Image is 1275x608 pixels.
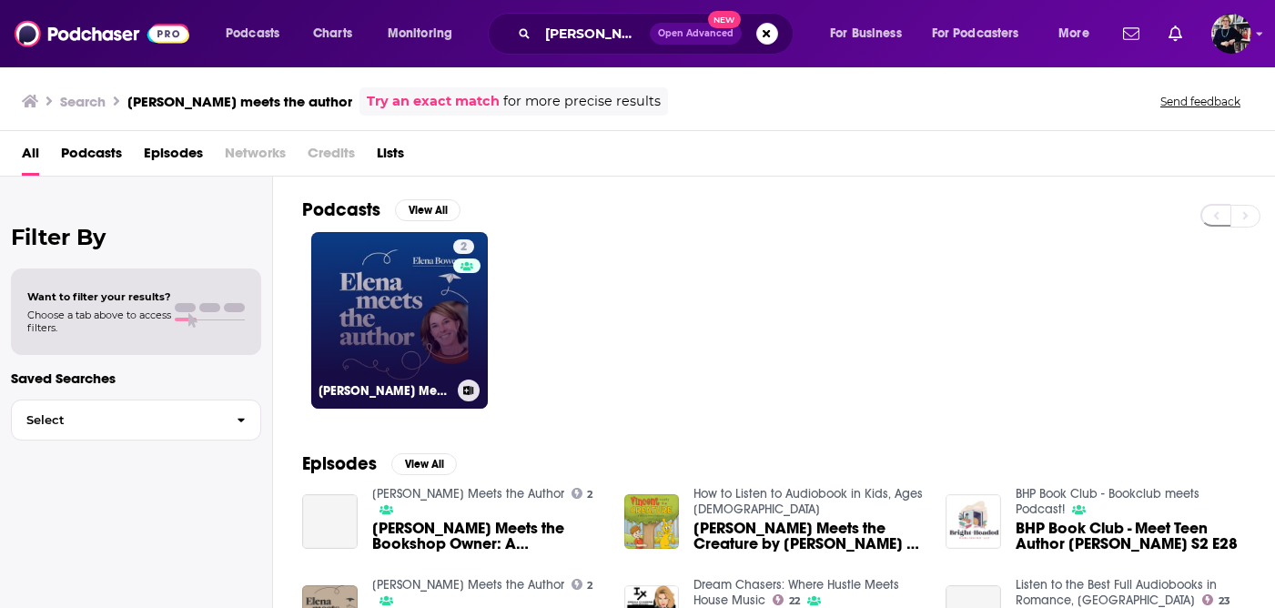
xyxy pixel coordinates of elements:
[375,19,476,48] button: open menu
[27,309,171,334] span: Choose a tab above to access filters.
[308,138,355,176] span: Credits
[372,577,564,593] a: Elena Meets the Author
[302,198,380,221] h2: Podcasts
[313,21,352,46] span: Charts
[22,138,39,176] a: All
[27,290,171,303] span: Want to filter your results?
[372,521,602,552] span: [PERSON_NAME] Meets the Bookshop Owner: A Conversation with [PERSON_NAME]
[624,494,680,550] img: Vincent Meets the Creature by Elena Capuccio | Free Audiobook
[693,521,924,552] a: Vincent Meets the Creature by Elena Capuccio | Free Audiobook
[372,486,564,502] a: Elena Meets the Author
[693,486,923,517] a: How to Listen to Audiobook in Kids, Ages 5-7
[60,93,106,110] h3: Search
[1016,577,1217,608] a: Listen to the Best Full Audiobooks in Romance, Erotica
[932,21,1019,46] span: For Podcasters
[773,594,800,605] a: 22
[693,577,899,608] a: Dream Chasers: Where Hustle Meets House Music
[11,400,261,441] button: Select
[144,138,203,176] a: Episodes
[319,383,450,399] h3: [PERSON_NAME] Meets the Author
[946,494,1001,550] img: BHP Book Club - Meet Teen Author Elena Southworth S2 E28
[1211,14,1251,54] img: User Profile
[658,29,734,38] span: Open Advanced
[789,597,800,605] span: 22
[395,199,460,221] button: View All
[367,91,500,112] a: Try an exact match
[1219,597,1230,605] span: 23
[1016,521,1246,552] span: BHP Book Club - Meet Teen Author [PERSON_NAME] S2 E28
[225,138,286,176] span: Networks
[377,138,404,176] a: Lists
[302,198,460,221] a: PodcastsView All
[587,491,592,499] span: 2
[1211,14,1251,54] span: Logged in as ndewey
[708,11,741,28] span: New
[302,494,358,550] a: Elena Meets the Bookshop Owner: A Conversation with Diane Garrett
[587,582,592,590] span: 2
[460,238,467,257] span: 2
[538,19,650,48] input: Search podcasts, credits, & more...
[388,21,452,46] span: Monitoring
[453,239,474,254] a: 2
[372,521,602,552] a: Elena Meets the Bookshop Owner: A Conversation with Diane Garrett
[302,452,457,475] a: EpisodesView All
[213,19,303,48] button: open menu
[693,521,924,552] span: [PERSON_NAME] Meets the Creature by [PERSON_NAME] | Free Audiobook
[302,452,377,475] h2: Episodes
[572,488,593,499] a: 2
[830,21,902,46] span: For Business
[11,370,261,387] p: Saved Searches
[15,16,189,51] img: Podchaser - Follow, Share and Rate Podcasts
[503,91,661,112] span: for more precise results
[11,224,261,250] h2: Filter By
[1202,594,1230,605] a: 23
[1116,18,1147,49] a: Show notifications dropdown
[127,93,352,110] h3: [PERSON_NAME] meets the author
[226,21,279,46] span: Podcasts
[572,579,593,590] a: 2
[61,138,122,176] a: Podcasts
[650,23,742,45] button: Open AdvancedNew
[1016,521,1246,552] a: BHP Book Club - Meet Teen Author Elena Southworth S2 E28
[920,19,1046,48] button: open menu
[391,453,457,475] button: View All
[1161,18,1189,49] a: Show notifications dropdown
[817,19,925,48] button: open menu
[1046,19,1112,48] button: open menu
[505,13,811,55] div: Search podcasts, credits, & more...
[1155,94,1246,109] button: Send feedback
[12,414,222,426] span: Select
[1211,14,1251,54] button: Show profile menu
[1058,21,1089,46] span: More
[301,19,363,48] a: Charts
[1016,486,1199,517] a: BHP Book Club - Bookclub meets Podcast!
[311,232,488,409] a: 2[PERSON_NAME] Meets the Author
